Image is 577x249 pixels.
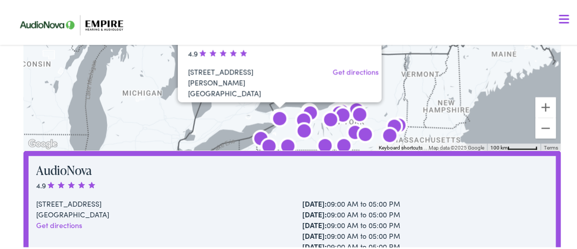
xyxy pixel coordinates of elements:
strong: [DATE]: [303,208,327,218]
div: AudioNova [292,119,317,143]
div: AudioNova [249,127,273,151]
div: AudioNova [378,123,402,148]
div: AudioNova [353,122,378,147]
button: Map Scale: 100 km per 55 pixels [487,142,541,150]
div: AudioNova [332,134,356,158]
div: [GEOGRAPHIC_DATA] [36,208,282,219]
div: [GEOGRAPHIC_DATA] [188,86,304,97]
div: AudioNova [348,103,372,127]
div: AudioNova [257,134,281,159]
a: AudioNova [36,161,92,178]
a: Terms (opens in new tab) [544,144,558,150]
button: Zoom in [536,96,556,116]
div: AudioNova [268,107,292,131]
strong: [DATE]: [303,230,327,240]
div: Empire Hearing &#038; Audiology by AudioNova [313,134,337,158]
div: AudioNova [267,106,291,130]
strong: [DATE]: [303,197,327,208]
div: AudioNova [292,108,316,133]
div: AudioNova [331,103,355,128]
div: AudioNova [382,114,407,139]
a: Get directions [36,219,82,229]
div: AudioNova [343,120,368,145]
a: Get directions [333,65,379,75]
a: What We Offer [19,41,573,62]
span: Map data ©2025 Google [429,144,484,150]
div: AudioNova [387,113,411,138]
button: Keyboard shortcuts [379,143,423,151]
button: Zoom out [536,117,556,137]
div: [STREET_ADDRESS] [36,197,282,208]
div: AudioNova [276,134,300,159]
img: Google [26,136,60,150]
a: AudioNova [188,28,244,45]
strong: [DATE]: [303,219,327,229]
a: Open this area in Google Maps (opens a new window) [26,136,60,150]
span: 100 km [490,144,508,150]
div: AudioNova [319,108,343,132]
span: 4.9 [36,179,97,189]
div: [STREET_ADDRESS][PERSON_NAME] [188,65,304,86]
span: 4.9 [188,46,249,57]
